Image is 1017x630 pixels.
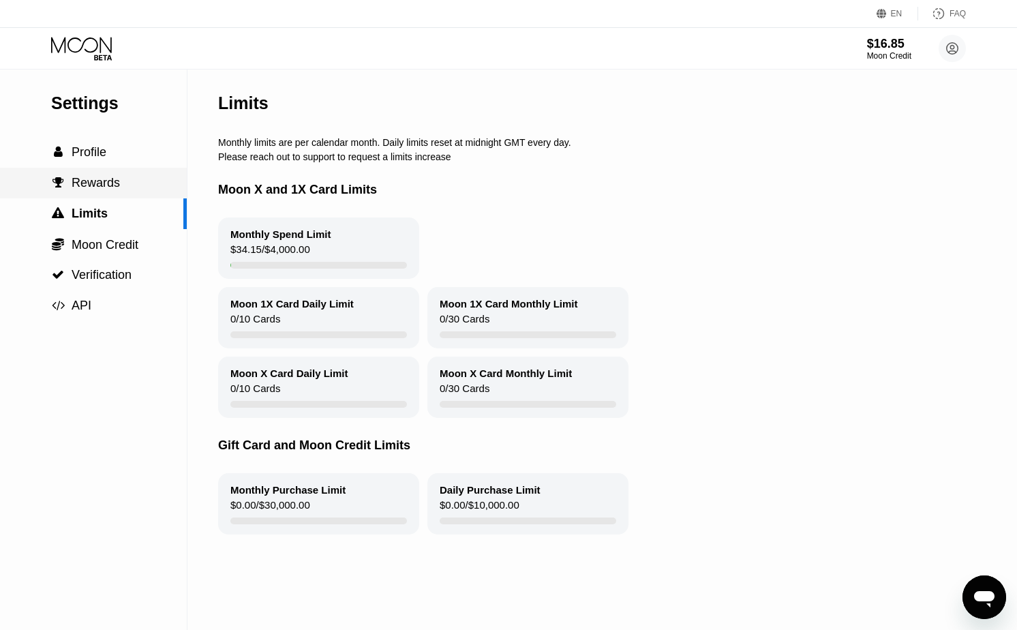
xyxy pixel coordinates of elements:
span: Profile [72,145,106,159]
div:  [51,299,65,312]
span: Verification [72,268,132,282]
div: Moon 1X Card Daily Limit [230,298,354,310]
div:  [51,177,65,189]
span:  [52,207,64,220]
div: Monthly Purchase Limit [230,484,346,496]
div: FAQ [918,7,966,20]
span: Rewards [72,176,120,190]
div: EN [891,9,902,18]
div: 0 / 10 Cards [230,382,280,401]
div: Moon 1X Card Monthly Limit [440,298,578,310]
div: Settings [51,93,187,113]
div: $34.15 / $4,000.00 [230,243,310,262]
span: Moon Credit [72,238,138,252]
div: $0.00 / $10,000.00 [440,499,519,517]
div: 0 / 30 Cards [440,313,489,331]
span: Limits [72,207,108,220]
div: Monthly Spend Limit [230,228,331,240]
div:  [51,237,65,251]
div: $16.85 [867,37,911,51]
div: Moon Credit [867,51,911,61]
iframe: Button to launch messaging window [962,575,1006,619]
div: Moon X Card Daily Limit [230,367,348,379]
span:  [52,299,65,312]
span:  [52,269,64,281]
div:  [51,146,65,158]
div: Limits [218,93,269,113]
div: $16.85Moon Credit [867,37,911,61]
div:  [51,207,65,220]
span: API [72,299,91,312]
div: 0 / 30 Cards [440,382,489,401]
div: Moon X Card Monthly Limit [440,367,572,379]
div: FAQ [950,9,966,18]
div: $0.00 / $30,000.00 [230,499,310,517]
span:  [54,146,63,158]
div: Daily Purchase Limit [440,484,541,496]
div: EN [877,7,918,20]
span:  [52,237,64,251]
div: 0 / 10 Cards [230,313,280,331]
span:  [52,177,64,189]
div:  [51,269,65,281]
